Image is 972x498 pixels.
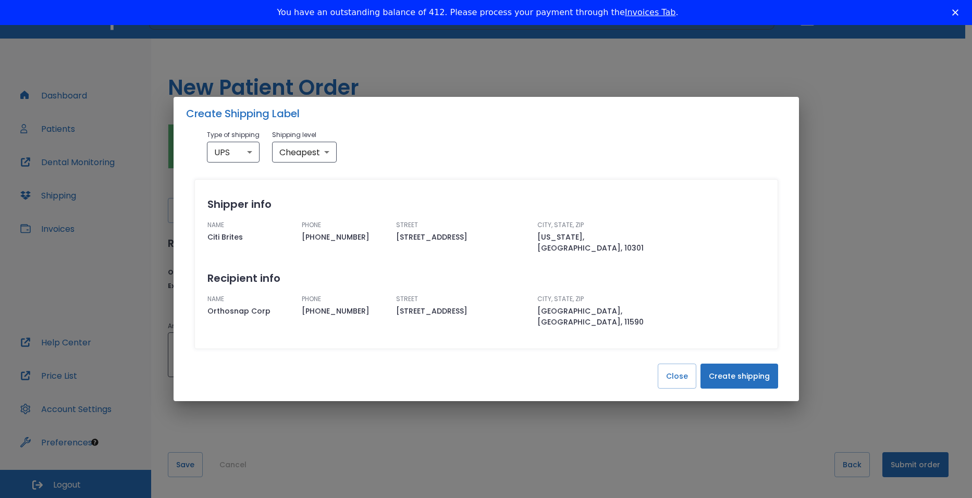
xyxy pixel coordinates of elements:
[537,232,671,254] span: [US_STATE], [GEOGRAPHIC_DATA], 10301
[207,232,293,243] span: Citi Brites
[396,232,530,243] span: [STREET_ADDRESS]
[302,306,388,317] span: [PHONE_NUMBER]
[277,7,678,18] div: You have an outstanding balance of 412. Please process your payment through the .
[207,270,765,286] h2: Recipient info
[207,306,293,317] span: Orthosnap Corp
[272,130,337,140] p: Shipping level
[302,220,388,230] p: PHONE
[952,9,963,16] div: Close
[207,196,765,212] h2: Shipper info
[207,142,260,163] div: UPS
[302,294,388,304] p: PHONE
[625,7,676,17] a: Invoices Tab
[537,294,671,304] p: CITY, STATE, ZIP
[174,97,799,130] h2: Create Shipping Label
[272,142,337,163] div: Cheapest
[396,220,530,230] p: STREET
[537,220,671,230] p: CITY, STATE, ZIP
[207,220,293,230] p: NAME
[207,130,260,140] p: Type of shipping
[658,364,696,389] button: Close
[396,294,530,304] p: STREET
[537,306,671,328] span: [GEOGRAPHIC_DATA], [GEOGRAPHIC_DATA], 11590
[700,364,778,389] button: Create shipping
[396,306,530,317] span: [STREET_ADDRESS]
[302,232,388,243] span: [PHONE_NUMBER]
[207,294,293,304] p: NAME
